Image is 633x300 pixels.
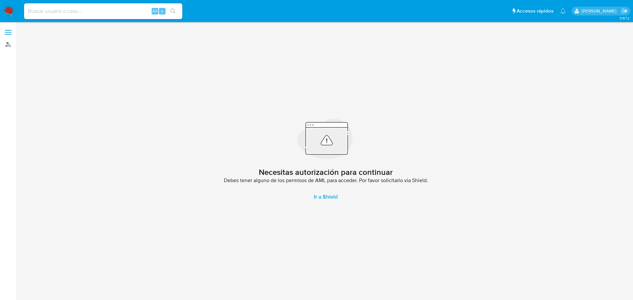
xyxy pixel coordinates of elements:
span: Debes tener alguno de los permisos de AML para acceder. Por favor solicitarlo via Shield. [224,177,428,184]
span: Ir a Shield [314,189,338,205]
a: Salir [621,8,628,14]
input: Buscar usuario o caso... [24,7,182,15]
span: s [161,8,163,14]
h2: Necesitas autorización para continuar [259,167,393,177]
span: Alt [152,8,158,14]
a: Notificaciones [560,8,566,14]
a: Ir a Shield [306,189,346,205]
button: search-icon [166,7,180,16]
span: Accesos rápidos [517,8,554,14]
p: gloria.villasanti@mercadolibre.com [582,8,619,14]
